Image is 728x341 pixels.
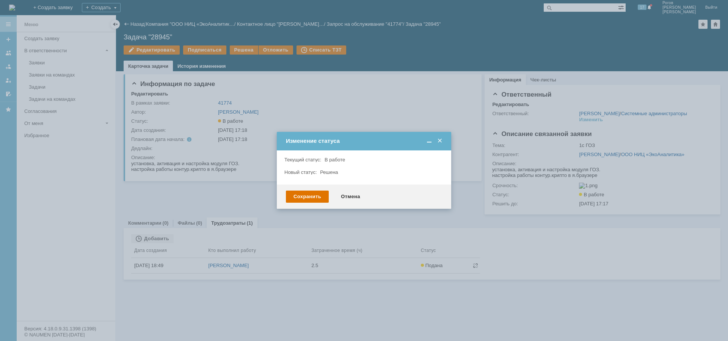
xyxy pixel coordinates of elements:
span: Закрыть [436,138,444,144]
label: Текущий статус: [284,157,321,163]
div: Изменение статуса [286,138,444,144]
label: Новый статус: [284,169,317,175]
span: Решена [320,169,338,175]
span: В работе [325,157,345,163]
span: Свернуть (Ctrl + M) [425,138,433,144]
